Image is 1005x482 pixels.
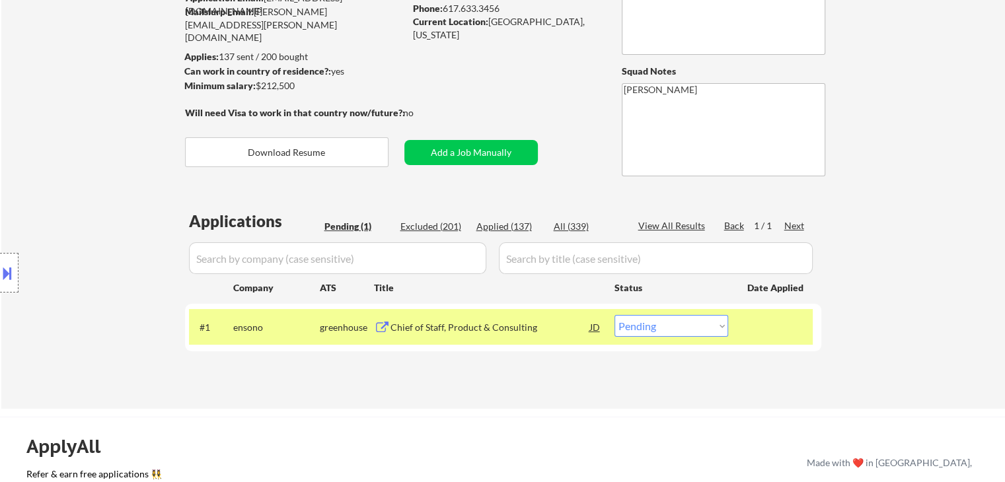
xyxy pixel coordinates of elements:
strong: Will need Visa to work in that country now/future?: [185,107,405,118]
div: [PERSON_NAME][EMAIL_ADDRESS][PERSON_NAME][DOMAIN_NAME] [185,5,404,44]
strong: Can work in country of residence?: [184,65,331,77]
div: [GEOGRAPHIC_DATA], [US_STATE] [413,15,600,41]
div: All (339) [554,220,620,233]
button: Add a Job Manually [404,140,538,165]
div: Applied (137) [476,220,542,233]
div: 617.633.3456 [413,2,600,15]
div: Title [374,281,602,294]
div: Next [784,219,805,232]
div: ATS [320,281,374,294]
div: Status [614,275,728,299]
strong: Phone: [413,3,443,14]
strong: Mailslurp Email: [185,6,254,17]
button: Download Resume [185,137,389,167]
input: Search by company (case sensitive) [189,242,486,274]
strong: Current Location: [413,16,488,27]
div: Company [233,281,320,294]
div: ensono [233,321,320,334]
strong: Applies: [184,51,219,62]
input: Search by title (case sensitive) [499,242,813,274]
div: JD [589,315,602,339]
div: Excluded (201) [400,220,466,233]
div: Chief of Staff, Product & Consulting [391,321,590,334]
div: Pending (1) [324,220,391,233]
div: yes [184,65,400,78]
div: 1 / 1 [754,219,784,232]
div: 137 sent / 200 bought [184,50,404,63]
div: Back [724,219,745,232]
div: Squad Notes [622,65,825,78]
div: View All Results [638,219,709,232]
div: Applications [189,213,320,229]
div: $212,500 [184,79,404,92]
div: greenhouse [320,321,374,334]
strong: Minimum salary: [184,80,256,91]
div: no [403,106,441,120]
div: Date Applied [747,281,805,294]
